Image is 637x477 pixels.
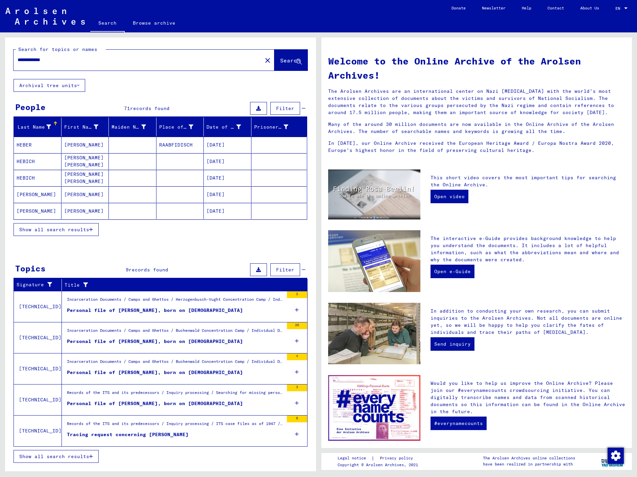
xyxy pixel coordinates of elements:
[287,353,307,360] div: 4
[67,400,243,407] div: Personal file of [PERSON_NAME], born on [DEMOGRAPHIC_DATA]
[431,265,474,278] a: Open e-Guide
[328,303,420,364] img: inquiries.jpg
[19,227,89,233] span: Show all search results
[328,140,626,154] p: In [DATE], our Online Archive received the European Heritage Award / Europa Nostra Award 2020, Eu...
[112,122,156,132] div: Maiden Name
[112,124,146,131] div: Maiden Name
[270,263,300,276] button: Filter
[67,338,243,345] div: Personal file of [PERSON_NAME], born on [DEMOGRAPHIC_DATA]
[328,230,420,292] img: eguide.jpg
[62,170,109,186] mat-cell: [PERSON_NAME] [PERSON_NAME]
[328,169,420,220] img: video.jpg
[338,455,371,462] a: Legal notice
[17,122,61,132] div: Last Name
[338,462,421,468] p: Copyright © Arolsen Archives, 2021
[17,280,62,290] div: Signature
[204,153,251,169] mat-cell: [DATE]
[261,53,274,67] button: Clear
[62,137,109,153] mat-cell: [PERSON_NAME]
[608,448,624,464] img: Change consent
[65,280,299,290] div: Title
[67,359,284,368] div: Incarceration Documents / Camps and Ghettos / Buchenwald Concentration Camp / Individual Document...
[17,124,51,131] div: Last Name
[328,375,420,441] img: enc.jpg
[607,447,623,463] div: Change consent
[14,384,62,415] td: [TECHNICAL_ID]
[287,322,307,329] div: 26
[159,122,204,132] div: Place of Birth
[14,203,62,219] mat-cell: [PERSON_NAME]
[204,137,251,153] mat-cell: [DATE]
[14,322,62,353] td: [TECHNICAL_ID]
[14,79,85,92] button: Archival tree units
[156,117,204,136] mat-header-cell: Place of Birth
[65,282,291,289] div: Title
[483,461,575,467] p: have been realized in partnership with
[431,174,625,188] p: This short video covers the most important tips for searching the Online Archive.
[129,267,168,273] span: records found
[14,450,99,463] button: Show all search results
[264,56,272,64] mat-icon: close
[62,117,109,136] mat-header-cell: First Name
[204,117,251,136] mat-header-cell: Date of Birth
[14,137,62,153] mat-cell: HEBER
[431,235,625,263] p: The interactive e-Guide provides background knowledge to help you understand the documents. It in...
[14,291,62,322] td: [TECHNICAL_ID]
[62,203,109,219] mat-cell: [PERSON_NAME]
[374,455,421,462] a: Privacy policy
[67,390,284,399] div: Records of the ITS and its predecessors / Inquiry processing / Searching for missing persons / Tr...
[130,105,170,111] span: records found
[124,105,130,111] span: 71
[254,122,299,132] div: Prisoner #
[280,57,300,64] span: Search
[159,124,194,131] div: Place of Birth
[328,121,626,135] p: Many of the around 30 million documents are now available in the Online Archive of the Arolsen Ar...
[254,124,289,131] div: Prisoner #
[431,337,474,351] a: Send inquiry
[67,431,189,438] div: Tracing request concerning [PERSON_NAME]
[64,124,99,131] div: First Name
[62,153,109,169] mat-cell: [PERSON_NAME] [PERSON_NAME]
[204,203,251,219] mat-cell: [DATE]
[14,117,62,136] mat-header-cell: Last Name
[14,186,62,203] mat-cell: [PERSON_NAME]
[615,6,623,11] span: EN
[17,281,53,288] div: Signature
[206,122,251,132] div: Date of Birth
[600,453,625,470] img: yv_logo.png
[204,186,251,203] mat-cell: [DATE]
[15,101,46,113] div: People
[276,267,294,273] span: Filter
[431,380,625,415] p: Would you like to help us improve the Online Archive? Please join our #everynamecounts crowdsourc...
[431,190,468,203] a: Open video
[276,105,294,111] span: Filter
[156,137,204,153] mat-cell: RAABFIDISCH
[14,170,62,186] mat-cell: HEBICH
[62,186,109,203] mat-cell: [PERSON_NAME]
[67,369,243,376] div: Personal file of [PERSON_NAME], born on [DEMOGRAPHIC_DATA]
[14,415,62,446] td: [TECHNICAL_ID]
[206,124,241,131] div: Date of Birth
[328,54,626,82] h1: Welcome to the Online Archive of the Arolsen Archives!
[109,117,156,136] mat-header-cell: Maiden Name
[125,15,183,31] a: Browse archive
[251,117,307,136] mat-header-cell: Prisoner #
[431,308,625,336] p: In addition to conducting your own research, you can submit inquiries to the Arolsen Archives. No...
[64,122,109,132] div: First Name
[19,453,89,459] span: Show all search results
[5,8,85,25] img: Arolsen_neg.svg
[287,291,307,298] div: 2
[483,455,575,461] p: The Arolsen Archives online collections
[338,455,421,462] div: |
[67,421,284,430] div: Records of the ITS and its predecessors / Inquiry processing / ITS case files as of 1947 / Microf...
[90,15,125,32] a: Search
[67,307,243,314] div: Personal file of [PERSON_NAME], born on [DEMOGRAPHIC_DATA]
[274,50,308,71] button: Search
[67,296,284,306] div: Incarceration Documents / Camps and Ghettos / Herzogenbusch-Vught Concentration Camp / Individual...
[204,170,251,186] mat-cell: [DATE]
[126,267,129,273] span: 9
[287,416,307,422] div: 8
[270,102,300,115] button: Filter
[328,88,626,116] p: The Arolsen Archives are an international center on Nazi [MEDICAL_DATA] with the world’s most ext...
[67,327,284,337] div: Incarceration Documents / Camps and Ghettos / Buchenwald Concentration Camp / Individual Document...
